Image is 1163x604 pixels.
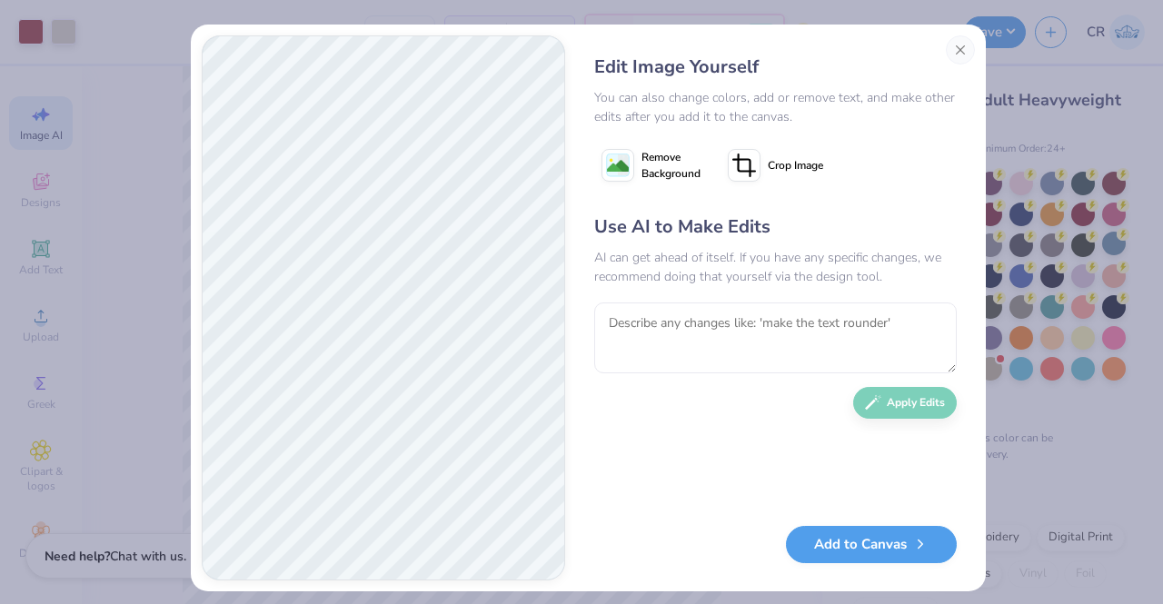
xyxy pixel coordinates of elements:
[721,143,834,188] button: Crop Image
[946,35,975,64] button: Close
[594,213,957,241] div: Use AI to Make Edits
[786,526,957,563] button: Add to Canvas
[594,88,957,126] div: You can also change colors, add or remove text, and make other edits after you add it to the canvas.
[594,248,957,286] div: AI can get ahead of itself. If you have any specific changes, we recommend doing that yourself vi...
[641,149,701,182] span: Remove Background
[594,143,708,188] button: Remove Background
[594,54,957,81] div: Edit Image Yourself
[768,157,823,173] span: Crop Image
